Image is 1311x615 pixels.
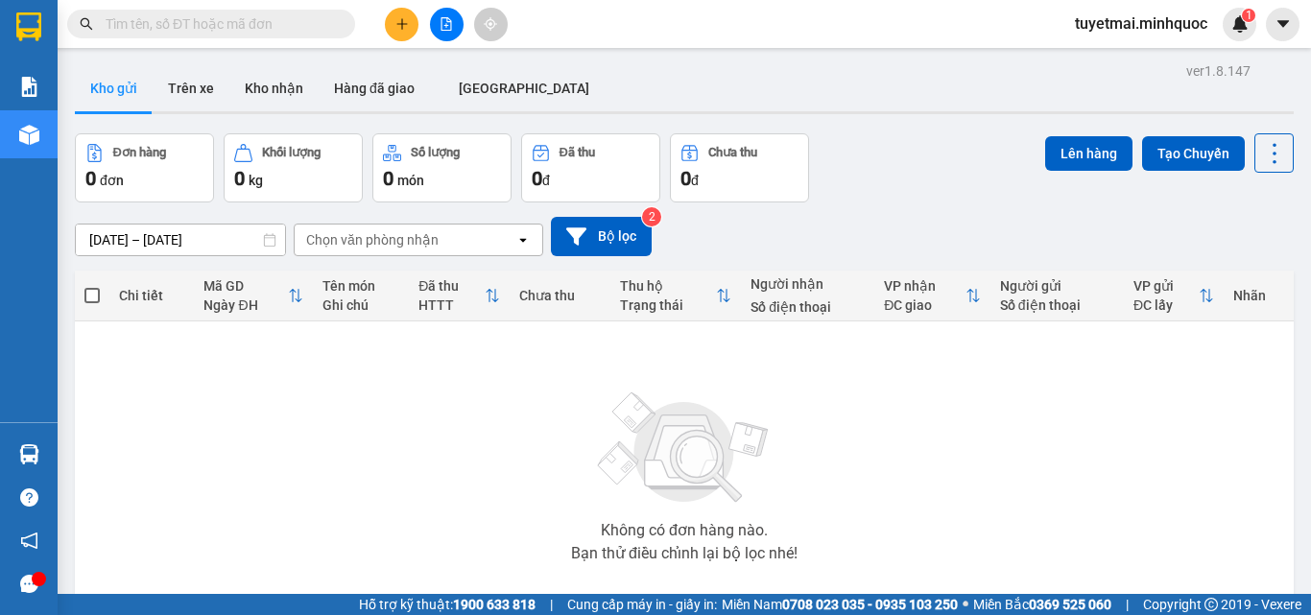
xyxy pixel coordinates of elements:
div: Người gửi [1000,278,1114,294]
span: kg [249,173,263,188]
svg: open [515,232,531,248]
button: Kho nhận [229,65,319,111]
button: Kho gửi [75,65,153,111]
div: Chưa thu [519,288,601,303]
button: Đã thu0đ [521,133,660,202]
div: Chi tiết [119,288,184,303]
img: warehouse-icon [19,444,39,464]
img: svg+xml;base64,PHN2ZyBjbGFzcz0ibGlzdC1wbHVnX19zdmciIHhtbG5zPSJodHRwOi8vd3d3LnczLm9yZy8yMDAwL3N2Zy... [588,381,780,515]
span: 1 [1245,9,1251,22]
div: Bạn thử điều chỉnh lại bộ lọc nhé! [571,546,798,561]
span: question-circle [20,488,38,507]
strong: 0708 023 035 - 0935 103 250 [782,597,958,612]
span: search [80,17,93,31]
div: Ngày ĐH [203,297,287,313]
button: Trên xe [153,65,229,111]
span: tuyetmai.minhquoc [1060,12,1223,35]
img: logo-vxr [16,12,41,41]
button: Khối lượng0kg [224,133,363,202]
button: Chưa thu0đ [670,133,809,202]
span: caret-down [1275,15,1292,33]
div: Nhãn [1233,288,1283,303]
div: Chưa thu [708,146,757,159]
input: Tìm tên, số ĐT hoặc mã đơn [106,13,332,35]
button: Tạo Chuyến [1142,136,1245,171]
th: Toggle SortBy [610,271,742,321]
span: plus [395,17,409,31]
span: aim [484,17,497,31]
img: warehouse-icon [19,125,39,145]
span: 0 [85,167,96,190]
div: ĐC lấy [1133,297,1200,313]
span: | [1126,594,1129,615]
div: Đơn hàng [113,146,166,159]
div: Ghi chú [322,297,399,313]
img: solution-icon [19,77,39,97]
span: file-add [440,17,453,31]
div: Người nhận [751,276,865,292]
button: file-add [430,8,464,41]
span: 0 [383,167,393,190]
span: copyright [1204,598,1218,611]
span: món [397,173,424,188]
span: notification [20,532,38,550]
span: Miền Nam [722,594,958,615]
div: Đã thu [560,146,595,159]
span: [GEOGRAPHIC_DATA] [459,81,589,96]
div: Mã GD [203,278,287,294]
th: Toggle SortBy [409,271,510,321]
button: Hàng đã giao [319,65,430,111]
div: Thu hộ [620,278,717,294]
button: caret-down [1266,8,1299,41]
div: HTTT [418,297,485,313]
span: Miền Bắc [973,594,1111,615]
strong: 0369 525 060 [1029,597,1111,612]
span: đ [691,173,699,188]
th: Toggle SortBy [1124,271,1225,321]
span: 0 [532,167,542,190]
div: ĐC giao [884,297,965,313]
div: Số lượng [411,146,460,159]
span: ⚪️ [963,601,968,608]
sup: 2 [642,207,661,226]
span: đ [542,173,550,188]
span: message [20,575,38,593]
th: Toggle SortBy [194,271,312,321]
div: ver 1.8.147 [1186,60,1251,82]
img: icon-new-feature [1231,15,1249,33]
div: Chọn văn phòng nhận [306,230,439,249]
sup: 1 [1242,9,1255,22]
div: Đã thu [418,278,485,294]
div: Trạng thái [620,297,717,313]
span: Cung cấp máy in - giấy in: [567,594,717,615]
div: Số điện thoại [1000,297,1114,313]
button: Bộ lọc [551,217,652,256]
strong: 1900 633 818 [453,597,536,612]
div: Không có đơn hàng nào. [601,523,768,538]
span: | [550,594,553,615]
button: Lên hàng [1045,136,1132,171]
span: đơn [100,173,124,188]
span: 0 [680,167,691,190]
span: 0 [234,167,245,190]
span: Hỗ trợ kỹ thuật: [359,594,536,615]
div: VP gửi [1133,278,1200,294]
th: Toggle SortBy [874,271,990,321]
input: Select a date range. [76,225,285,255]
div: Số điện thoại [751,299,865,315]
div: Tên món [322,278,399,294]
div: VP nhận [884,278,965,294]
button: Đơn hàng0đơn [75,133,214,202]
button: Số lượng0món [372,133,512,202]
button: aim [474,8,508,41]
button: plus [385,8,418,41]
div: Khối lượng [262,146,321,159]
